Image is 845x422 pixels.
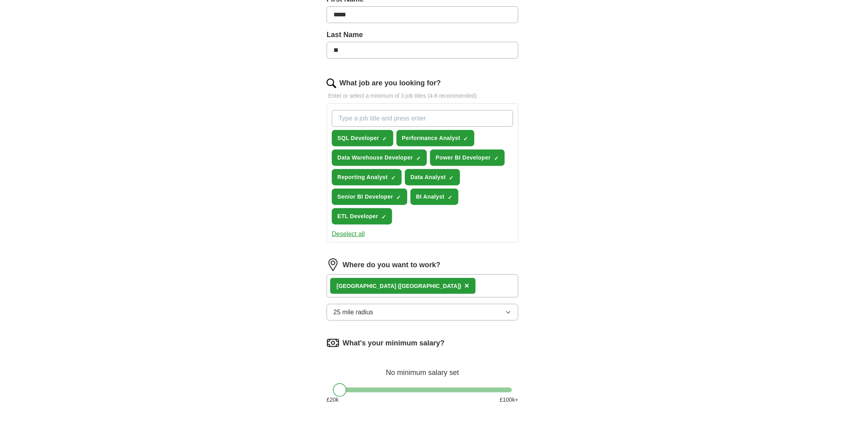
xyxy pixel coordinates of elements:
[402,134,460,142] span: Performance Analyst
[391,175,396,181] span: ✓
[332,150,427,166] button: Data Warehouse Developer✓
[464,280,469,292] button: ×
[383,136,387,142] span: ✓
[464,136,468,142] span: ✓
[332,189,407,205] button: Senior BI Developer✓
[332,130,393,146] button: SQL Developer✓
[327,396,339,404] span: £ 20 k
[332,229,365,239] button: Deselect all
[337,193,393,201] span: Senior BI Developer
[339,78,441,89] label: What job are you looking for?
[327,258,339,271] img: location.png
[327,359,518,378] div: No minimum salary set
[411,189,458,205] button: BI Analyst✓
[448,194,452,201] span: ✓
[398,283,461,289] span: ([GEOGRAPHIC_DATA])
[397,130,474,146] button: Performance Analyst✓
[449,175,454,181] span: ✓
[337,154,413,162] span: Data Warehouse Developer
[327,92,518,100] p: Enter or select a minimum of 3 job titles (4-8 recommended)
[381,214,386,220] span: ✓
[500,396,518,404] span: £ 100 k+
[430,150,505,166] button: Power BI Developer✓
[337,283,397,289] strong: [GEOGRAPHIC_DATA]
[332,110,513,127] input: Type a job title and press enter
[343,260,440,270] label: Where do you want to work?
[333,308,373,317] span: 25 mile radius
[327,30,518,40] label: Last Name
[411,173,446,181] span: Data Analyst
[464,281,469,290] span: ×
[332,169,402,185] button: Reporting Analyst✓
[405,169,460,185] button: Data Analyst✓
[337,134,379,142] span: SQL Developer
[327,337,339,349] img: salary.png
[327,79,336,88] img: search.png
[416,155,421,162] span: ✓
[343,338,444,349] label: What's your minimum salary?
[332,208,392,225] button: ETL Developer✓
[397,194,401,201] span: ✓
[337,173,388,181] span: Reporting Analyst
[436,154,491,162] span: Power BI Developer
[416,193,444,201] span: BI Analyst
[337,212,378,221] span: ETL Developer
[494,155,499,162] span: ✓
[327,304,518,321] button: 25 mile radius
